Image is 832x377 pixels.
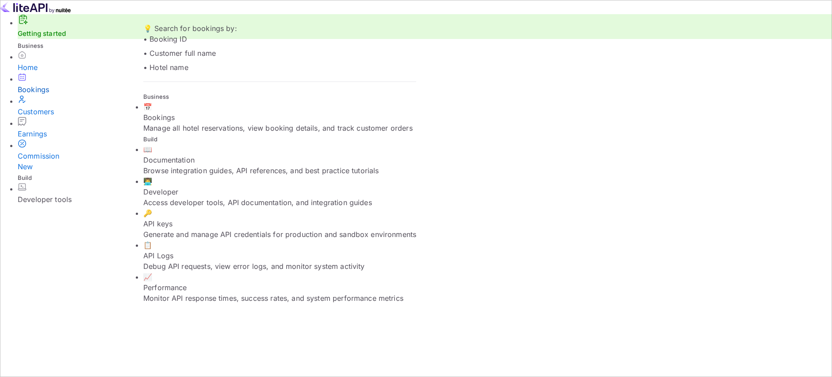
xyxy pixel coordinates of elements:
div: Customers [18,106,832,117]
a: Getting started [18,29,66,38]
a: Customers [18,95,832,117]
p: 📈 [143,272,416,282]
div: Commission [18,151,832,172]
div: Home [18,62,832,73]
span: Documentation [143,155,195,164]
p: 📖 [143,144,416,155]
span: API keys [143,219,173,228]
span: API Logs [143,251,173,260]
div: Earnings [18,128,832,139]
p: Generate and manage API credentials for production and sandbox environments [143,229,416,240]
a: Earnings [18,117,832,139]
span: Bookings [143,113,175,122]
p: • Booking ID [143,34,416,44]
a: Bookings [18,73,832,95]
a: CommissionNew [18,139,832,172]
div: Getting started [18,14,832,39]
p: • Customer full name [143,48,416,58]
p: • Hotel name [143,62,416,73]
span: Business [18,42,43,49]
div: Developer tools [18,194,832,205]
p: Browse integration guides, API references, and best practice tutorials [143,165,416,176]
p: Manage all hotel reservations, view booking details, and track customer orders [143,123,416,133]
span: Business [143,93,169,100]
div: New [18,161,832,172]
p: 🔑 [143,208,416,218]
span: Developer [143,187,178,196]
p: 📋 [143,240,416,250]
p: 📅 [143,101,416,112]
p: Access developer tools, API documentation, and integration guides [143,197,416,208]
p: 👨‍💻 [143,176,416,187]
div: Bookings [18,84,832,95]
span: Build [18,174,32,181]
p: Monitor API response times, success rates, and system performance metrics [143,293,416,303]
a: Home [18,51,832,73]
p: 💡 Search for bookings by: [143,23,416,34]
span: Build [143,136,157,143]
span: Performance [143,283,187,292]
p: Debug API requests, view error logs, and monitor system activity [143,261,416,272]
